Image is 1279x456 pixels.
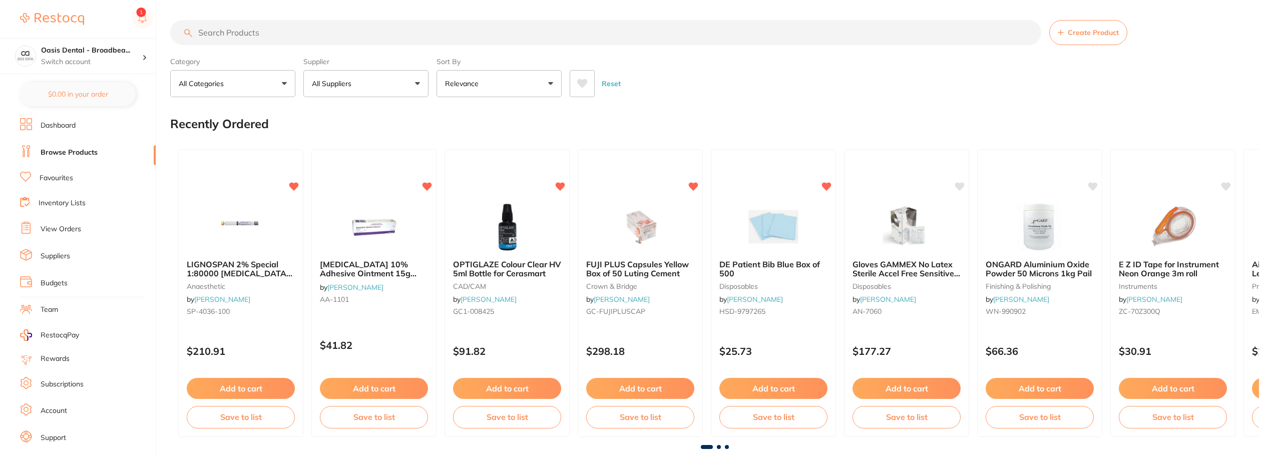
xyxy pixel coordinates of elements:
[719,260,827,278] b: DE Patient Bib Blue Box of 500
[719,406,827,428] button: Save to list
[187,307,295,315] small: SP-4036-100
[39,198,86,208] a: Inventory Lists
[170,117,269,131] h2: Recently Ordered
[727,295,783,304] a: [PERSON_NAME]
[320,295,428,303] small: AA-1101
[41,379,84,389] a: Subscriptions
[187,345,295,357] p: $210.91
[1119,260,1227,278] b: E Z ID Tape for Instrument Neon Orange 3m roll
[41,433,66,443] a: Support
[741,202,806,252] img: DE Patient Bib Blue Box of 500
[986,406,1094,428] button: Save to list
[187,406,295,428] button: Save to list
[437,70,562,97] button: Relevance
[1007,202,1072,252] img: ONGARD Aluminium Oxide Powder 50 Microns 1kg Pail
[303,70,429,97] button: All Suppliers
[20,13,84,25] img: Restocq Logo
[41,224,81,234] a: View Orders
[852,295,916,304] span: by
[41,46,142,56] h4: Oasis Dental - Broadbeach
[170,20,1041,45] input: Search Products
[320,406,428,428] button: Save to list
[719,378,827,399] button: Add to cart
[586,307,694,315] small: GC-FUJIPLUSCAP
[586,345,694,357] p: $298.18
[993,295,1049,304] a: [PERSON_NAME]
[453,260,561,278] b: OPTIGLAZE Colour Clear HV 5ml Bottle for Cerasmart
[1119,378,1227,399] button: Add to cart
[986,378,1094,399] button: Add to cart
[1049,20,1127,45] button: Create Product
[170,57,295,66] label: Category
[852,406,961,428] button: Save to list
[594,295,650,304] a: [PERSON_NAME]
[187,295,250,304] span: by
[41,57,142,67] p: Switch account
[437,57,562,66] label: Sort By
[41,121,76,131] a: Dashboard
[16,46,36,66] img: Oasis Dental - Broadbeach
[445,79,483,89] p: Relevance
[20,8,84,31] a: Restocq Logo
[41,406,67,416] a: Account
[20,82,136,106] button: $0.00 in your order
[1119,406,1227,428] button: Save to list
[986,345,1094,357] p: $66.36
[341,202,406,252] img: XYLOCAINE 10% Adhesive Ointment 15g Tube Topical
[208,202,273,252] img: LIGNOSPAN 2% Special 1:80000 adrenalin 2.2ml 2xBox 50 Blue
[1119,345,1227,357] p: $30.91
[453,282,561,290] small: CAD/CAM
[461,295,517,304] a: [PERSON_NAME]
[1119,307,1227,315] small: ZC-70Z300Q
[586,295,650,304] span: by
[874,202,939,252] img: Gloves GAMMEX No Latex Sterile Accel Free Sensitive #6 50 pr
[41,354,70,364] a: Rewards
[599,70,624,97] button: Reset
[719,295,783,304] span: by
[303,57,429,66] label: Supplier
[1068,29,1119,37] span: Create Product
[320,283,383,292] span: by
[453,406,561,428] button: Save to list
[719,307,827,315] small: HSD-9797265
[608,202,673,252] img: FUJI PLUS Capsules Yellow Box of 50 Luting Cement
[187,282,295,290] small: anaesthetic
[453,345,561,357] p: $91.82
[327,283,383,292] a: [PERSON_NAME]
[986,307,1094,315] small: WN-990902
[453,295,517,304] span: by
[852,282,961,290] small: disposables
[719,345,827,357] p: $25.73
[986,295,1049,304] span: by
[41,278,68,288] a: Budgets
[719,282,827,290] small: disposables
[41,148,98,158] a: Browse Products
[586,378,694,399] button: Add to cart
[41,330,79,340] span: RestocqPay
[986,260,1094,278] b: ONGARD Aluminium Oxide Powder 50 Microns 1kg Pail
[20,329,79,341] a: RestocqPay
[586,282,694,290] small: crown & bridge
[194,295,250,304] a: [PERSON_NAME]
[179,79,228,89] p: All Categories
[312,79,355,89] p: All Suppliers
[1126,295,1182,304] a: [PERSON_NAME]
[986,282,1094,290] small: finishing & polishing
[852,260,961,278] b: Gloves GAMMEX No Latex Sterile Accel Free Sensitive #6 50 pr
[586,406,694,428] button: Save to list
[170,70,295,97] button: All Categories
[320,378,428,399] button: Add to cart
[1119,295,1182,304] span: by
[1119,282,1227,290] small: instruments
[852,345,961,357] p: $177.27
[852,307,961,315] small: AN-7060
[40,173,73,183] a: Favourites
[453,307,561,315] small: GC1-008425
[475,202,540,252] img: OPTIGLAZE Colour Clear HV 5ml Bottle for Cerasmart
[187,378,295,399] button: Add to cart
[860,295,916,304] a: [PERSON_NAME]
[41,251,70,261] a: Suppliers
[1140,202,1205,252] img: E Z ID Tape for Instrument Neon Orange 3m roll
[320,339,428,351] p: $41.82
[453,378,561,399] button: Add to cart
